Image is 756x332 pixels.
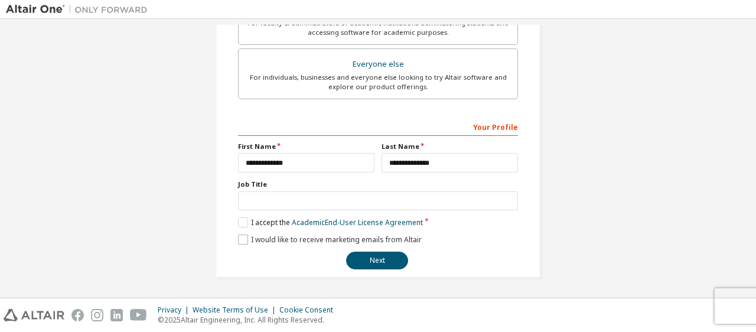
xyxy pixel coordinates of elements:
[238,235,422,245] label: I would like to receive marketing emails from Altair
[193,305,279,315] div: Website Terms of Use
[158,315,340,325] p: © 2025 Altair Engineering, Inc. All Rights Reserved.
[130,309,147,321] img: youtube.svg
[238,180,518,189] label: Job Title
[158,305,193,315] div: Privacy
[246,18,510,37] div: For faculty & administrators of academic institutions administering students and accessing softwa...
[71,309,84,321] img: facebook.svg
[238,217,423,227] label: I accept the
[110,309,123,321] img: linkedin.svg
[292,217,423,227] a: Academic End-User License Agreement
[91,309,103,321] img: instagram.svg
[238,117,518,136] div: Your Profile
[6,4,154,15] img: Altair One
[382,142,518,151] label: Last Name
[246,56,510,73] div: Everyone else
[346,252,408,269] button: Next
[246,73,510,92] div: For individuals, businesses and everyone else looking to try Altair software and explore our prod...
[238,142,374,151] label: First Name
[4,309,64,321] img: altair_logo.svg
[279,305,340,315] div: Cookie Consent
